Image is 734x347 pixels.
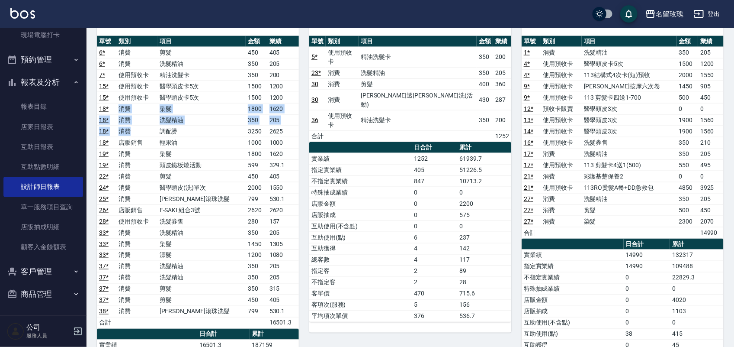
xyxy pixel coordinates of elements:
td: 1900 [677,126,698,137]
td: 1500 [677,58,698,69]
td: 1500 [246,81,267,92]
td: 指定實業績 [522,261,624,272]
a: 互助點數明細 [3,157,83,177]
td: 1200 [246,250,267,261]
td: 剪髮 [157,283,246,295]
td: 店販抽成 [522,306,624,317]
td: 350 [246,114,267,126]
td: 合計 [309,130,326,142]
td: 0 [412,198,458,209]
td: 店販金額 [522,295,624,306]
td: 6 [412,232,458,243]
td: 消費 [541,47,582,58]
td: 450 [246,47,267,58]
td: 10713.2 [457,175,511,187]
td: 精油洗髮卡 [359,47,477,67]
td: 2000 [677,69,698,81]
a: 店家日報表 [3,117,83,137]
td: 消費 [116,227,157,238]
td: 205 [698,47,724,58]
td: 預收卡販賣 [541,103,582,114]
td: 405 [267,295,299,306]
td: 洗髮精油 [157,114,246,126]
a: 30 [311,96,318,103]
td: 實業績 [522,250,624,261]
td: 調配燙 [157,126,246,137]
td: 2300 [677,216,698,227]
td: 互助獲得 [309,243,412,254]
td: 0 [412,221,458,232]
td: 消費 [116,182,157,193]
td: 350 [246,58,267,69]
td: 使用預收卡 [116,92,157,103]
td: 205 [267,227,299,238]
td: 1550 [698,69,724,81]
a: 顧客入金餘額表 [3,237,83,257]
td: 合計 [522,227,541,238]
td: 536.7 [457,311,511,322]
td: 200 [493,110,511,130]
td: 350 [246,69,267,81]
td: 洗髮券售 [157,216,246,227]
td: 剪髮 [157,47,246,58]
td: 495 [698,159,724,171]
th: 項目 [157,36,246,47]
td: 不指定客 [309,277,412,288]
td: 漂髮 [157,250,246,261]
th: 業績 [267,36,299,47]
h5: 公司 [26,323,71,332]
td: 使用預收卡 [541,69,582,81]
td: 3250 [246,126,267,137]
td: [PERSON_NAME]透[PERSON_NAME]洗(活動) [359,90,477,110]
td: 洗髮精油 [582,148,677,159]
td: 329.1 [267,159,299,171]
td: 指定實業績 [309,164,412,175]
td: 消費 [116,58,157,69]
td: 0 [670,317,724,328]
th: 日合計 [624,239,670,250]
td: 200 [493,47,511,67]
td: 117 [457,254,511,266]
td: 店販金額 [309,198,412,209]
td: 使用預收卡 [541,159,582,171]
th: 金額 [477,36,493,47]
td: 使用預收卡 [326,47,359,67]
td: 0 [624,295,670,306]
td: 205 [267,58,299,69]
td: 剪髮 [157,295,246,306]
td: 350 [677,148,698,159]
td: 店販銷售 [116,137,157,148]
td: 575 [457,209,511,221]
td: 醫學頭皮卡5次 [157,81,246,92]
td: 1800 [246,148,267,159]
td: 1620 [267,148,299,159]
td: 400 [477,78,493,90]
td: 剪髮 [359,78,477,90]
td: 消費 [541,171,582,182]
td: 指定客 [309,266,412,277]
td: 350 [246,227,267,238]
td: 2200 [457,198,511,209]
td: 280 [246,216,267,227]
td: 5 [412,299,458,311]
td: 205 [698,148,724,159]
td: 染髮 [157,238,246,250]
table: a dense table [309,142,511,322]
td: 互助使用(不含點) [309,221,412,232]
td: 4 [412,243,458,254]
td: 消費 [116,295,157,306]
td: 剪髮 [157,171,246,182]
td: 使用預收卡 [116,81,157,92]
td: 洗髮精油 [157,272,246,283]
th: 業績 [698,36,724,47]
td: 1103 [670,306,724,317]
td: 洗髮精油 [157,58,246,69]
td: 特殊抽成業績 [522,283,624,295]
td: 剪髮 [582,204,677,216]
td: 使用預收卡 [541,81,582,92]
td: 洗髮精油 [157,261,246,272]
td: 450 [698,92,724,103]
td: 405 [267,47,299,58]
td: 1305 [267,238,299,250]
td: 互助使用(點) [309,232,412,243]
